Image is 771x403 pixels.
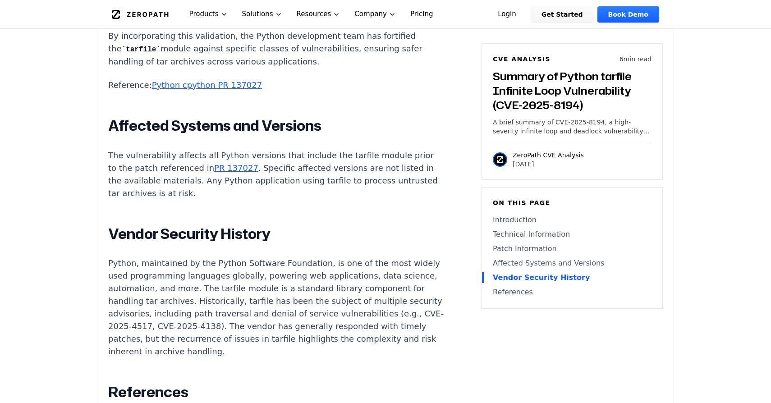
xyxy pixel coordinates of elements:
a: Book Demo [597,6,659,23]
p: 6 min read [620,55,652,64]
p: Python, maintained by the Python Software Foundation, is one of the most widely used programming ... [108,257,444,358]
h2: Vendor Security History [108,225,444,243]
a: Patch Information [493,243,652,254]
a: Affected Systems and Versions [493,258,652,269]
p: The vulnerability affects all Python versions that include the tarfile module prior to the patch ... [108,149,444,200]
h6: On this page [493,198,652,207]
h2: References [108,383,444,401]
a: PR 137027 [214,163,258,173]
a: Get Started [531,6,594,23]
a: Vendor Security History [493,272,652,283]
p: [DATE] [513,160,584,169]
h2: Affected Systems and Versions [108,117,444,135]
p: A brief summary of CVE-2025-8194, a high-severity infinite loop and deadlock vulnerability in Pyt... [493,118,652,136]
code: tarfile [122,46,161,54]
a: Login [487,6,527,23]
img: ZeroPath CVE Analysis [493,152,507,167]
h3: Summary of Python tarfile Infinite Loop Vulnerability (CVE-2025-8194) [493,69,652,112]
p: ZeroPath CVE Analysis [513,151,584,160]
p: Reference: [108,79,444,92]
h6: CVE Analysis [493,55,551,64]
a: Introduction [493,215,652,225]
a: References [493,287,652,298]
p: By incorporating this validation, the Python development team has fortified the module against sp... [108,30,444,68]
a: Technical Information [493,229,652,240]
a: Python cpython PR 137027 [152,80,262,90]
